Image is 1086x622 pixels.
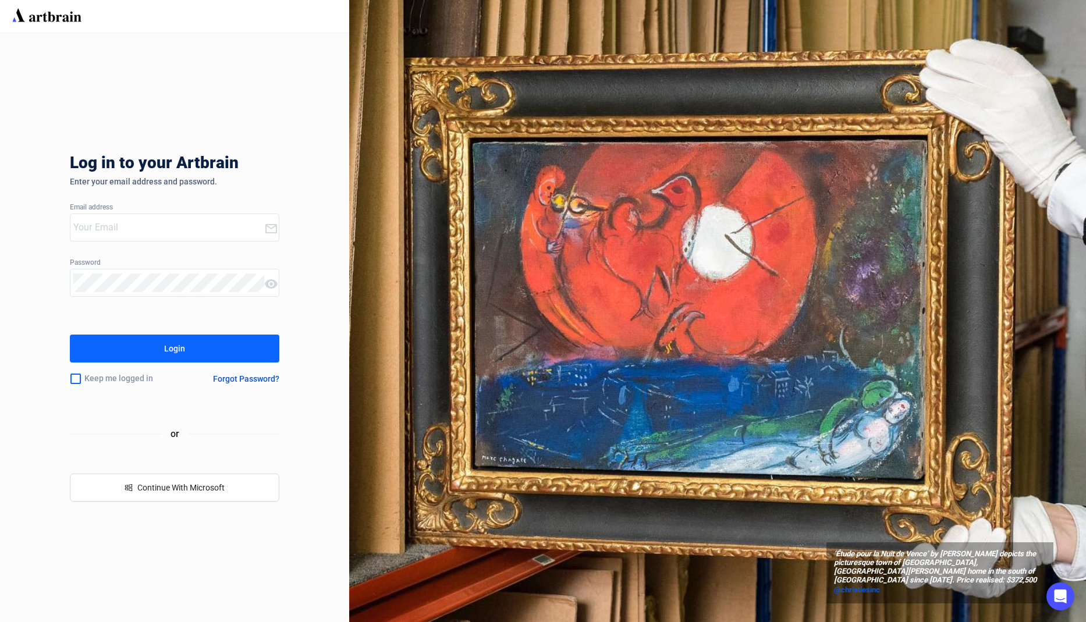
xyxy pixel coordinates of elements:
span: ‘Étude pour la Nuit de Vence’ by [PERSON_NAME] depicts the picturesque town of [GEOGRAPHIC_DATA],... [834,550,1046,585]
div: Log in to your Artbrain [70,154,419,177]
button: windowsContinue With Microsoft [70,474,279,502]
span: Continue With Microsoft [137,483,225,492]
div: Login [164,339,185,358]
div: Enter your email address and password. [70,177,279,186]
span: windows [125,484,133,492]
span: @christiesinc [834,585,880,594]
div: Keep me logged in [70,367,185,391]
input: Your Email [73,218,264,237]
div: Email address [70,204,279,212]
a: @christiesinc [834,584,1046,596]
div: Password [70,259,279,267]
div: Open Intercom Messenger [1046,582,1074,610]
span: or [161,426,189,441]
button: Login [70,335,279,362]
div: Forgot Password? [213,374,279,383]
